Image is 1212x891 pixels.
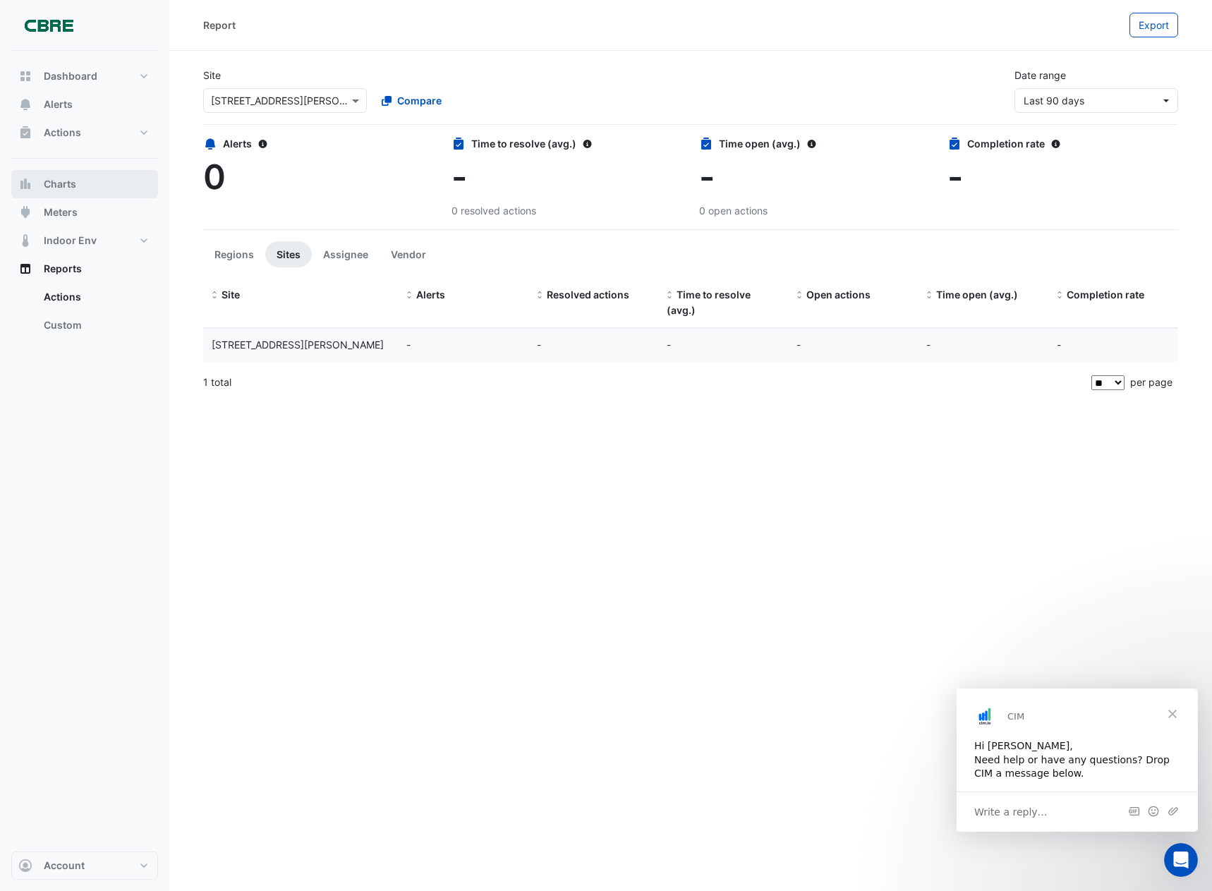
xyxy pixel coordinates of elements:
[537,337,650,353] div: -
[1014,68,1066,83] label: Date range
[44,859,85,873] span: Account
[11,119,158,147] button: Actions
[11,62,158,90] button: Dashboard
[806,289,871,301] span: Open actions
[1129,13,1178,37] button: Export
[222,289,240,301] span: Site
[699,156,715,198] span: -
[936,289,1018,301] span: Time open (avg.)
[380,241,437,267] button: Vendor
[17,11,80,40] img: Company Logo
[265,241,312,267] button: Sites
[372,88,451,113] button: Compare
[1057,287,1170,303] div: Completion (%) = Resolved Actions / (Resolved Actions + Open Actions)
[203,156,226,198] span: 0
[44,234,97,248] span: Indoor Env
[18,234,32,248] app-icon: Indoor Env
[1164,843,1198,877] iframe: Intercom live chat
[18,177,32,191] app-icon: Charts
[452,156,467,198] span: -
[44,69,97,83] span: Dashboard
[947,136,1179,151] div: Completion rate
[947,156,963,198] span: -
[32,311,158,339] a: Custom
[44,97,73,111] span: Alerts
[32,283,158,311] a: Actions
[11,226,158,255] button: Indoor Env
[203,136,435,151] div: Alerts
[11,283,158,345] div: Reports
[1139,19,1169,31] span: Export
[926,337,1039,353] div: -
[796,337,909,353] div: -
[18,262,32,276] app-icon: Reports
[699,136,931,151] div: Time open (avg.)
[18,69,32,83] app-icon: Dashboard
[203,68,221,83] label: Site
[44,177,76,191] span: Charts
[203,18,236,32] div: Report
[1024,95,1084,107] span: 05 Jun 25 - 03 Sep 25
[11,255,158,283] button: Reports
[1130,376,1172,388] span: per page
[1057,337,1170,353] div: -
[44,262,82,276] span: Reports
[203,241,265,267] button: Regions
[44,126,81,140] span: Actions
[1014,88,1178,113] button: Last 90 days
[203,365,1089,400] div: 1 total
[699,203,931,218] div: 0 open actions
[44,205,78,219] span: Meters
[11,851,158,880] button: Account
[406,337,519,353] div: -
[1067,289,1144,301] span: Completion rate
[18,205,32,219] app-icon: Meters
[312,241,380,267] button: Assignee
[667,337,780,353] div: -
[667,289,751,317] span: Time to resolve (avg.)
[452,203,683,218] div: 0 resolved actions
[18,126,32,140] app-icon: Actions
[957,689,1198,832] iframe: Intercom live chat message
[11,170,158,198] button: Charts
[416,289,445,301] span: Alerts
[18,97,32,111] app-icon: Alerts
[397,93,442,108] span: Compare
[547,289,629,301] span: Resolved actions
[11,90,158,119] button: Alerts
[11,198,158,226] button: Meters
[212,339,384,351] span: 60 King William Street
[452,136,683,151] div: Time to resolve (avg.)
